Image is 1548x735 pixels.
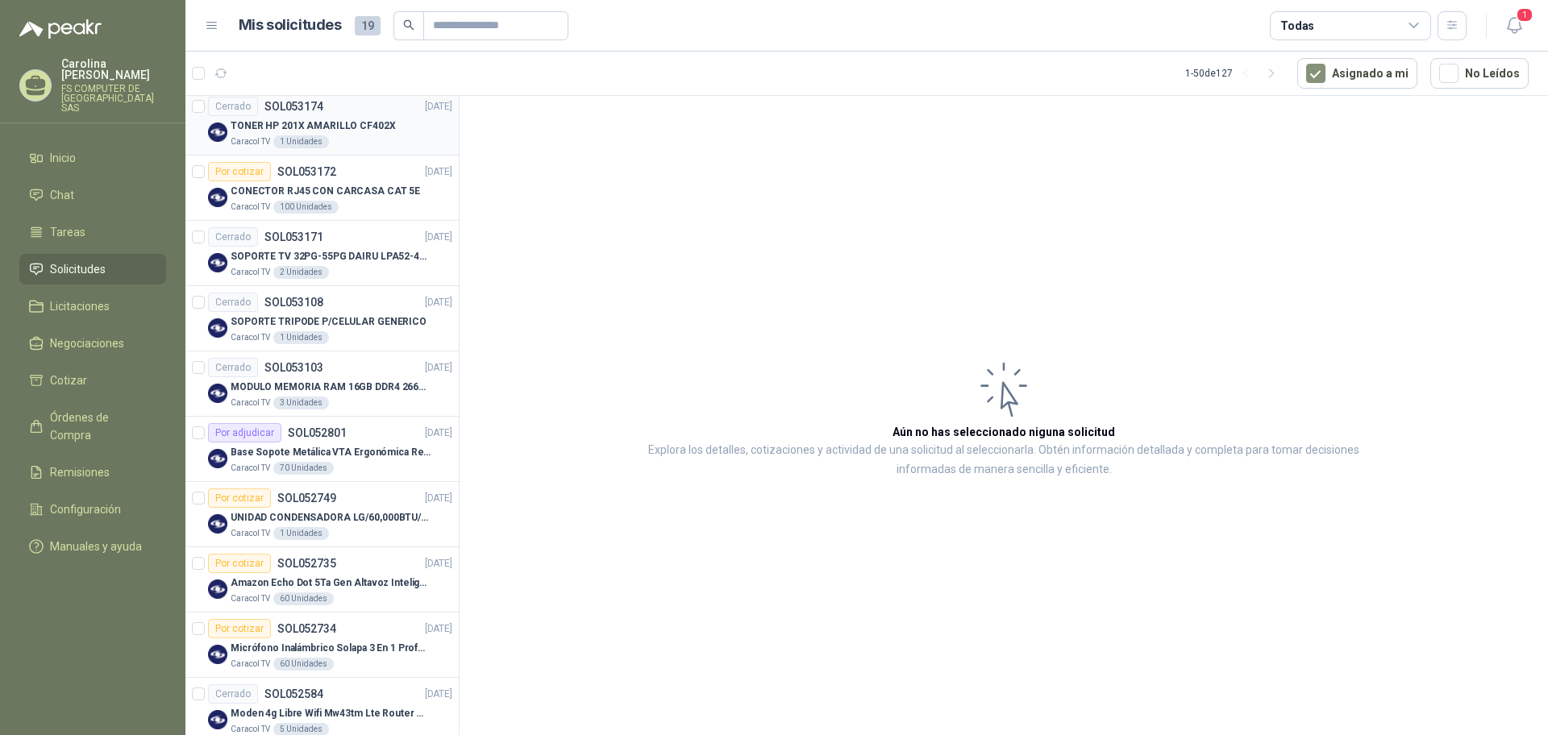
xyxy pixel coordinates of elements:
[277,492,336,504] p: SOL052749
[273,397,329,409] div: 3 Unidades
[231,658,270,671] p: Caracol TV
[231,249,431,264] p: SOPORTE TV 32PG-55PG DAIRU LPA52-446KIT2
[277,166,336,177] p: SOL053172
[231,118,396,134] p: TONER HP 201X AMARILLO CF402X
[231,706,431,721] p: Moden 4g Libre Wifi Mw43tm Lte Router Móvil Internet 5ghz
[208,488,271,508] div: Por cotizar
[231,184,420,199] p: CONECTOR RJ45 CON CARCASA CAT 5E
[231,510,431,525] p: UNIDAD CONDENSADORA LG/60,000BTU/220V/R410A: I
[425,556,452,571] p: [DATE]
[208,554,271,573] div: Por cotizar
[185,547,459,612] a: Por cotizarSOL052735[DATE] Company LogoAmazon Echo Dot 5Ta Gen Altavoz Inteligente Alexa AzulCara...
[50,149,76,167] span: Inicio
[893,423,1115,441] h3: Aún no has seleccionado niguna solicitud
[19,254,166,284] a: Solicitudes
[208,358,258,377] div: Cerrado
[61,58,166,81] p: Carolina [PERSON_NAME]
[231,592,270,605] p: Caracol TV
[208,188,227,207] img: Company Logo
[19,457,166,488] a: Remisiones
[1280,17,1314,35] div: Todas
[231,445,431,460] p: Base Sopote Metálica VTA Ergonómica Retráctil para Portátil
[231,397,270,409] p: Caracol TV
[1516,7,1533,23] span: 1
[621,441,1387,480] p: Explora los detalles, cotizaciones y actividad de una solicitud al seleccionarla. Obtén informaci...
[273,135,329,148] div: 1 Unidades
[425,164,452,180] p: [DATE]
[425,99,452,114] p: [DATE]
[19,19,102,39] img: Logo peakr
[208,253,227,272] img: Company Logo
[231,641,431,656] p: Micrófono Inalámbrico Solapa 3 En 1 Profesional F11-2 X2
[273,331,329,344] div: 1 Unidades
[231,575,431,591] p: Amazon Echo Dot 5Ta Gen Altavoz Inteligente Alexa Azul
[264,362,323,373] p: SOL053103
[231,135,270,148] p: Caracol TV
[50,186,74,204] span: Chat
[208,318,227,338] img: Company Logo
[273,201,339,214] div: 100 Unidades
[19,402,166,451] a: Órdenes de Compra
[208,619,271,638] div: Por cotizar
[273,266,329,279] div: 2 Unidades
[264,101,323,112] p: SOL053174
[50,463,110,481] span: Remisiones
[273,592,334,605] div: 60 Unidades
[264,231,323,243] p: SOL053171
[50,223,85,241] span: Tareas
[208,579,227,599] img: Company Logo
[273,527,329,540] div: 1 Unidades
[1500,11,1529,40] button: 1
[288,427,347,438] p: SOL052801
[19,365,166,396] a: Cotizar
[208,384,227,403] img: Company Logo
[277,558,336,569] p: SOL052735
[1297,58,1417,89] button: Asignado a mi
[425,426,452,441] p: [DATE]
[239,14,342,37] h1: Mis solicitudes
[208,122,227,142] img: Company Logo
[231,331,270,344] p: Caracol TV
[425,687,452,702] p: [DATE]
[264,297,323,308] p: SOL053108
[403,19,414,31] span: search
[208,97,258,116] div: Cerrado
[50,500,121,518] span: Configuración
[208,710,227,729] img: Company Logo
[208,227,258,247] div: Cerrado
[19,291,166,322] a: Licitaciones
[425,295,452,310] p: [DATE]
[231,380,431,395] p: MODULO MEMORIA RAM 16GB DDR4 2666 MHZ - PORTATIL
[50,334,124,352] span: Negociaciones
[208,449,227,468] img: Company Logo
[185,90,459,156] a: CerradoSOL053174[DATE] Company LogoTONER HP 201X AMARILLO CF402XCaracol TV1 Unidades
[185,286,459,351] a: CerradoSOL053108[DATE] Company LogoSOPORTE TRIPODE P/CELULAR GENERICOCaracol TV1 Unidades
[1185,60,1284,86] div: 1 - 50 de 127
[208,293,258,312] div: Cerrado
[231,314,427,330] p: SOPORTE TRIPODE P/CELULAR GENERICO
[208,645,227,664] img: Company Logo
[185,156,459,221] a: Por cotizarSOL053172[DATE] Company LogoCONECTOR RJ45 CON CARCASA CAT 5ECaracol TV100 Unidades
[61,84,166,113] p: FS COMPUTER DE [GEOGRAPHIC_DATA] SAS
[231,462,270,475] p: Caracol TV
[19,494,166,525] a: Configuración
[50,372,87,389] span: Cotizar
[19,217,166,247] a: Tareas
[19,143,166,173] a: Inicio
[185,351,459,417] a: CerradoSOL053103[DATE] Company LogoMODULO MEMORIA RAM 16GB DDR4 2666 MHZ - PORTATILCaracol TV3 Un...
[208,684,258,704] div: Cerrado
[208,423,281,442] div: Por adjudicar
[264,688,323,700] p: SOL052584
[50,409,151,444] span: Órdenes de Compra
[1430,58,1529,89] button: No Leídos
[231,201,270,214] p: Caracol TV
[277,623,336,634] p: SOL052734
[231,527,270,540] p: Caracol TV
[185,482,459,547] a: Por cotizarSOL052749[DATE] Company LogoUNIDAD CONDENSADORA LG/60,000BTU/220V/R410A: ICaracol TV1 ...
[231,266,270,279] p: Caracol TV
[425,491,452,506] p: [DATE]
[185,612,459,678] a: Por cotizarSOL052734[DATE] Company LogoMicrófono Inalámbrico Solapa 3 En 1 Profesional F11-2 X2Ca...
[19,180,166,210] a: Chat
[208,162,271,181] div: Por cotizar
[50,538,142,555] span: Manuales y ayuda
